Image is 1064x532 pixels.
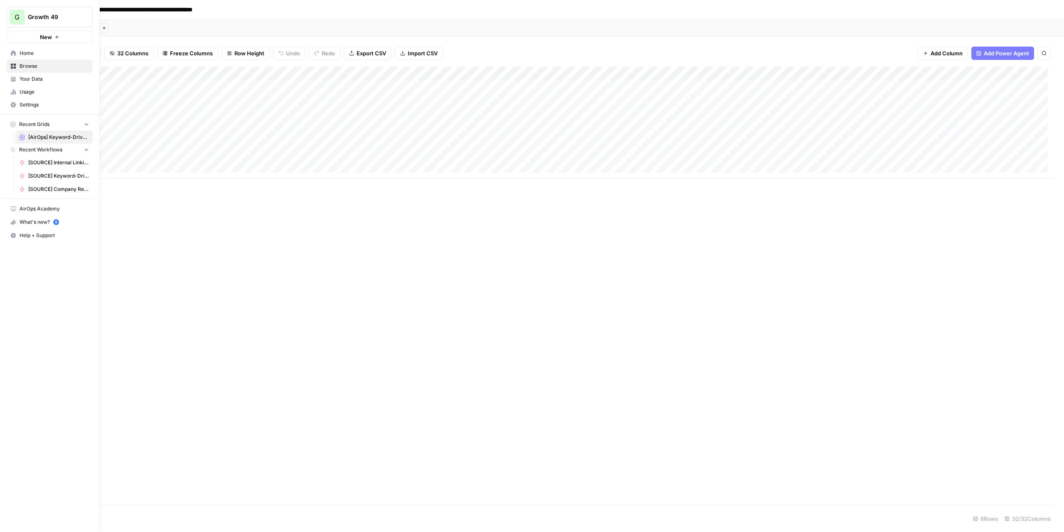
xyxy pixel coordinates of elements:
button: Recent Workflows [7,144,93,156]
span: 32 Columns [117,49,148,57]
span: New [40,33,52,41]
a: Settings [7,98,93,111]
button: Export CSV [344,47,392,60]
button: Add Column [918,47,968,60]
span: [SOURCE] Internal Linking [28,159,89,166]
text: 5 [55,220,57,224]
a: Your Data [7,72,93,86]
span: [SOURCE] Keyword-Driven Article: 1st Draft Writing [28,172,89,180]
a: [SOURCE] Company Research [15,183,93,196]
span: [AirOps] Keyword-Driven Article + Source: Content Brief Grid [28,134,89,141]
span: Your Data [20,75,89,83]
a: Browse [7,59,93,73]
button: Row Height [222,47,270,60]
span: Browse [20,62,89,70]
span: Recent Workflows [19,146,62,153]
span: Recent Grids [19,121,49,128]
button: Import CSV [395,47,443,60]
a: 5 [53,219,59,225]
span: [SOURCE] Company Research [28,186,89,193]
span: Add Column [931,49,963,57]
span: Row Height [234,49,264,57]
div: 6 Rows [970,512,1001,525]
span: Home [20,49,89,57]
a: AirOps Academy [7,202,93,215]
a: [SOURCE] Internal Linking [15,156,93,169]
span: Usage [20,88,89,96]
button: Add Power Agent [971,47,1034,60]
span: Undo [286,49,300,57]
a: [AirOps] Keyword-Driven Article + Source: Content Brief Grid [15,131,93,144]
button: Undo [273,47,305,60]
span: Export CSV [357,49,386,57]
span: Add Power Agent [984,49,1029,57]
a: Usage [7,85,93,99]
span: Growth 49 [28,13,78,21]
span: Settings [20,101,89,109]
a: [SOURCE] Keyword-Driven Article: 1st Draft Writing [15,169,93,183]
span: Redo [322,49,335,57]
span: AirOps Academy [20,205,89,213]
button: 32 Columns [104,47,154,60]
div: What's new? [7,216,92,228]
button: What's new? 5 [7,215,93,229]
span: Import CSV [408,49,438,57]
div: 32/32 Columns [1001,512,1054,525]
button: Freeze Columns [157,47,218,60]
span: Freeze Columns [170,49,213,57]
button: Workspace: Growth 49 [7,7,93,27]
span: G [15,12,20,22]
span: Help + Support [20,232,89,239]
button: Redo [309,47,340,60]
a: Home [7,47,93,60]
button: Recent Grids [7,118,93,131]
button: New [7,31,93,43]
button: Help + Support [7,229,93,242]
